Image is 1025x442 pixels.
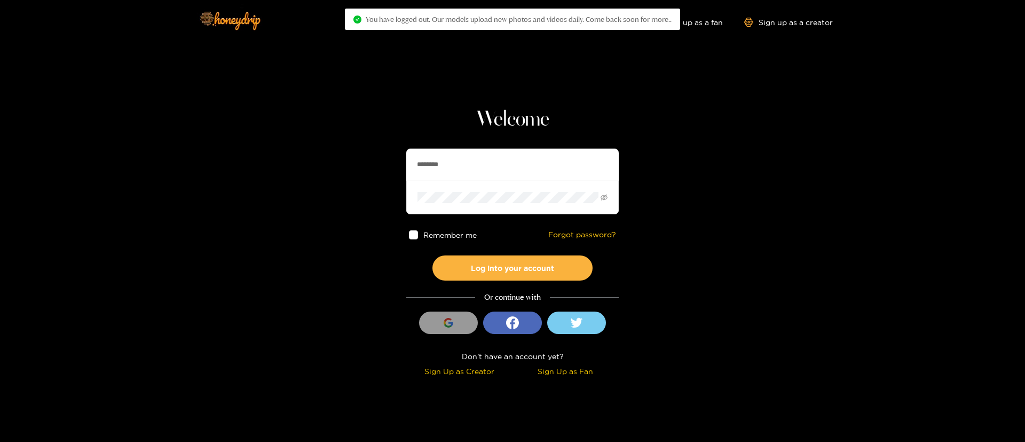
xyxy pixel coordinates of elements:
div: Sign Up as Fan [515,365,616,377]
div: Or continue with [406,291,619,304]
h1: Welcome [406,107,619,133]
button: Log into your account [432,255,593,281]
a: Sign up as a creator [744,18,833,27]
div: Don't have an account yet? [406,350,619,362]
a: Forgot password? [548,230,616,239]
div: Sign Up as Creator [409,365,510,377]
span: Remember me [423,231,477,239]
a: Sign up as a fan [650,18,723,27]
span: check-circle [353,15,361,24]
span: eye-invisible [601,194,608,201]
span: You have logged out. Our models upload new photos and videos daily. Come back soon for more.. [366,15,672,24]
